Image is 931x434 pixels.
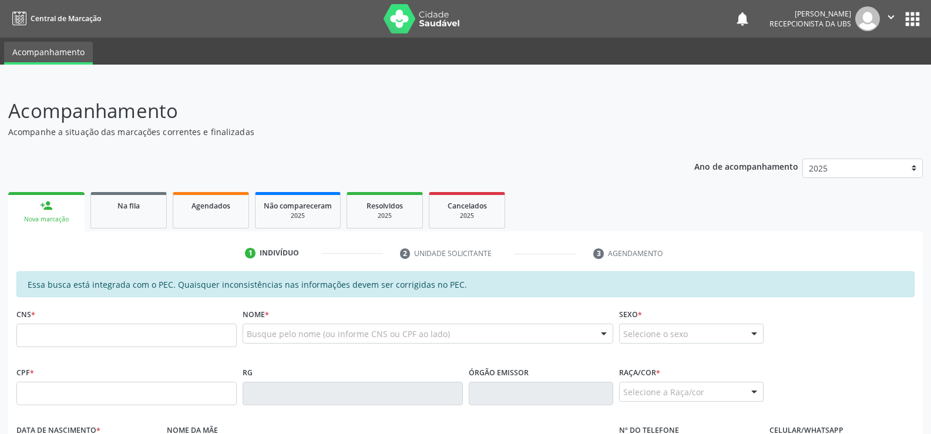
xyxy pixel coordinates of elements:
[247,328,450,340] span: Busque pelo nome (ou informe CNS ou CPF ao lado)
[260,248,299,258] div: Indivíduo
[8,126,648,138] p: Acompanhe a situação das marcações correntes e finalizadas
[16,305,35,324] label: CNS
[469,364,529,382] label: Órgão emissor
[245,248,256,258] div: 1
[191,201,230,211] span: Agendados
[16,215,76,224] div: Nova marcação
[623,328,688,340] span: Selecione o sexo
[16,364,34,382] label: CPF
[355,211,414,220] div: 2025
[264,211,332,220] div: 2025
[438,211,496,220] div: 2025
[734,11,751,27] button: notifications
[367,201,403,211] span: Resolvidos
[885,11,898,23] i: 
[31,14,101,23] span: Central de Marcação
[619,364,660,382] label: Raça/cor
[264,201,332,211] span: Não compareceram
[880,6,902,31] button: 
[40,199,53,212] div: person_add
[769,9,851,19] div: [PERSON_NAME]
[619,305,642,324] label: Sexo
[623,386,704,398] span: Selecione a Raça/cor
[8,96,648,126] p: Acompanhamento
[769,19,851,29] span: Recepcionista da UBS
[16,271,915,297] div: Essa busca está integrada com o PEC. Quaisquer inconsistências nas informações devem ser corrigid...
[243,305,269,324] label: Nome
[448,201,487,211] span: Cancelados
[243,364,253,382] label: RG
[902,9,923,29] button: apps
[8,9,101,28] a: Central de Marcação
[117,201,140,211] span: Na fila
[694,159,798,173] p: Ano de acompanhamento
[855,6,880,31] img: img
[4,42,93,65] a: Acompanhamento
